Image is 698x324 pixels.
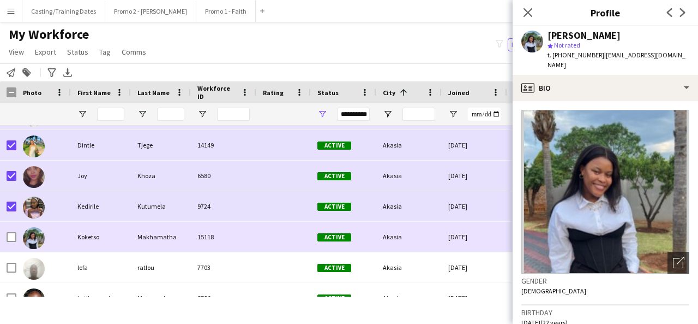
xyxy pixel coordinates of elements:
span: Workforce ID [197,84,237,101]
button: Promo 1 - Faith [196,1,256,22]
span: Last Name [137,89,170,97]
div: Akasia [376,283,442,313]
app-action-btn: Add to tag [20,66,33,79]
button: Everyone7,122 [508,38,562,51]
div: ratlou [131,252,191,282]
div: 6580 [191,161,256,191]
h3: Birthday [521,308,689,317]
div: 15118 [191,222,256,252]
span: Not rated [554,41,580,49]
app-action-btn: Advanced filters [45,66,58,79]
div: Letlhogonolo [71,283,131,313]
div: 9724 [191,191,256,221]
input: First Name Filter Input [97,108,124,121]
span: Status [317,89,339,97]
a: View [4,45,28,59]
div: Kedirile [71,191,131,221]
span: My Workforce [9,26,89,43]
span: Export [35,47,56,57]
div: Kutumela [131,191,191,221]
div: 93 days [507,283,573,313]
input: Workforce ID Filter Input [217,108,250,121]
div: 14149 [191,130,256,160]
span: City [383,89,395,97]
input: City Filter Input [402,108,435,121]
span: Rating [263,89,284,97]
img: Koketso Makhamatha [23,227,45,249]
div: [DATE] [442,191,507,221]
img: Letlhogonolo Matsomela [23,288,45,310]
a: Comms [117,45,151,59]
app-action-btn: Notify workforce [4,66,17,79]
div: [DATE] [442,283,507,313]
h3: Profile [513,5,698,20]
div: Tjege [131,130,191,160]
div: Koketso [71,222,131,252]
button: Open Filter Menu [383,109,393,119]
h3: Gender [521,276,689,286]
a: Status [63,45,93,59]
button: Open Filter Menu [77,109,87,119]
span: Photo [23,89,41,97]
span: Active [317,264,351,272]
div: [PERSON_NAME] [547,31,621,40]
a: Export [31,45,61,59]
span: Joined [448,89,470,97]
div: Open photos pop-in [667,252,689,274]
div: Khoza [131,161,191,191]
a: Tag [95,45,115,59]
div: 23 days [507,191,573,221]
div: 38 days [507,130,573,160]
input: Last Name Filter Input [157,108,184,121]
button: Promo 2 - [PERSON_NAME] [105,1,196,22]
span: Active [317,203,351,211]
div: Akasia [376,252,442,282]
div: Akasia [376,161,442,191]
div: lefa [71,252,131,282]
span: View [9,47,24,57]
span: Active [317,233,351,241]
div: 8786 [191,283,256,313]
span: Tag [99,47,111,57]
div: Matsomela [131,283,191,313]
div: [DATE] [442,252,507,282]
span: Comms [122,47,146,57]
div: Dintle [71,130,131,160]
div: Akasia [376,130,442,160]
span: t. [PHONE_NUMBER] [547,51,604,59]
img: Kedirile Kutumela [23,197,45,219]
div: [DATE] [442,130,507,160]
div: [DATE] [442,161,507,191]
span: Status [67,47,88,57]
span: First Name [77,89,111,97]
img: lefa ratlou [23,258,45,280]
app-action-btn: Export XLSX [61,66,74,79]
input: Joined Filter Input [468,108,501,121]
div: [DATE] [442,222,507,252]
button: Casting/Training Dates [22,1,105,22]
span: Active [317,142,351,150]
span: [DEMOGRAPHIC_DATA] [521,287,586,295]
span: Active [317,294,351,303]
div: Akasia [376,222,442,252]
div: Joy [71,161,131,191]
div: Makhamatha [131,222,191,252]
button: Open Filter Menu [137,109,147,119]
img: Joy Khoza [23,166,45,188]
div: Bio [513,75,698,101]
img: Dintle Tjege [23,136,45,157]
div: Akasia [376,191,442,221]
button: Open Filter Menu [317,109,327,119]
button: Open Filter Menu [197,109,207,119]
button: Open Filter Menu [448,109,458,119]
div: 7703 [191,252,256,282]
span: Active [317,172,351,180]
span: | [EMAIL_ADDRESS][DOMAIN_NAME] [547,51,685,69]
img: Crew avatar or photo [521,110,689,274]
